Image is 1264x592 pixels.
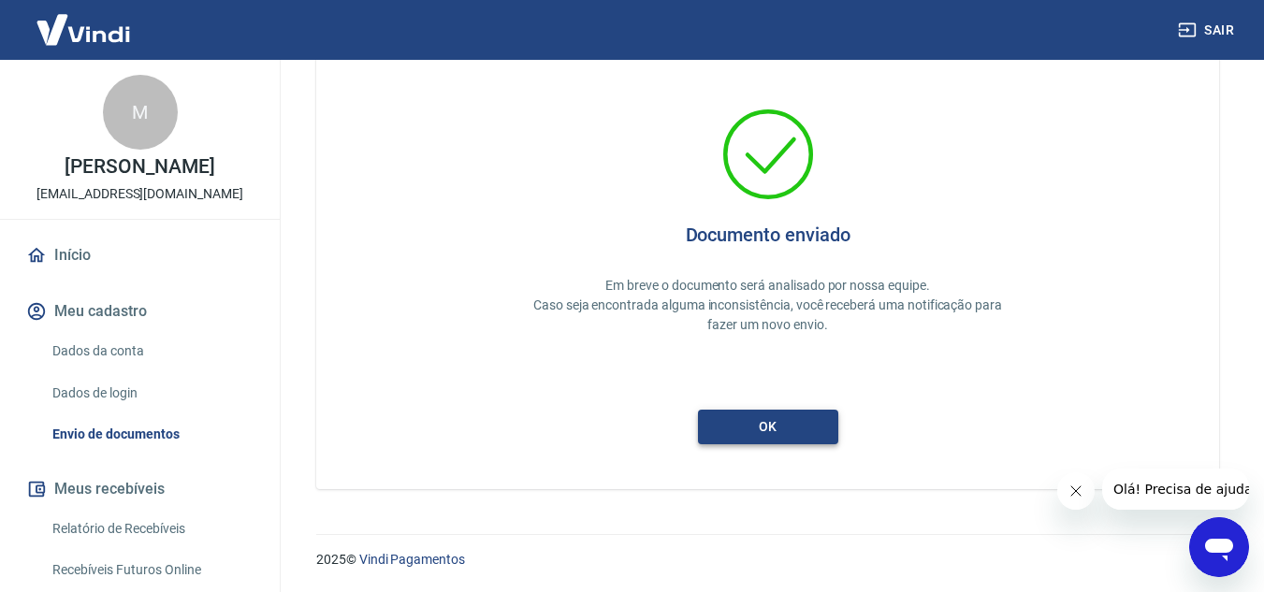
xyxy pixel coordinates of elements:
[11,13,157,28] span: Olá! Precisa de ajuda?
[45,510,257,548] a: Relatório de Recebíveis
[45,551,257,589] a: Recebíveis Futuros Online
[1174,13,1242,48] button: Sair
[22,291,257,332] button: Meu cadastro
[522,296,1013,335] p: Caso seja encontrada alguma inconsistência, você receberá uma notificação para fazer um novo envio.
[1102,469,1249,510] iframe: Mensagem da empresa
[1189,517,1249,577] iframe: Botão para abrir a janela de mensagens
[45,415,257,454] a: Envio de documentos
[1057,472,1095,510] iframe: Fechar mensagem
[103,75,178,150] div: M
[359,552,465,567] a: Vindi Pagamentos
[686,224,850,246] h4: Documento enviado
[698,410,838,444] button: ok
[316,550,1219,570] p: 2025 ©
[45,374,257,412] a: Dados de login
[22,469,257,510] button: Meus recebíveis
[45,332,257,370] a: Dados da conta
[522,276,1013,296] p: Em breve o documento será analisado por nossa equipe.
[65,157,214,177] p: [PERSON_NAME]
[36,184,243,204] p: [EMAIL_ADDRESS][DOMAIN_NAME]
[22,235,257,276] a: Início
[22,1,144,58] img: Vindi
